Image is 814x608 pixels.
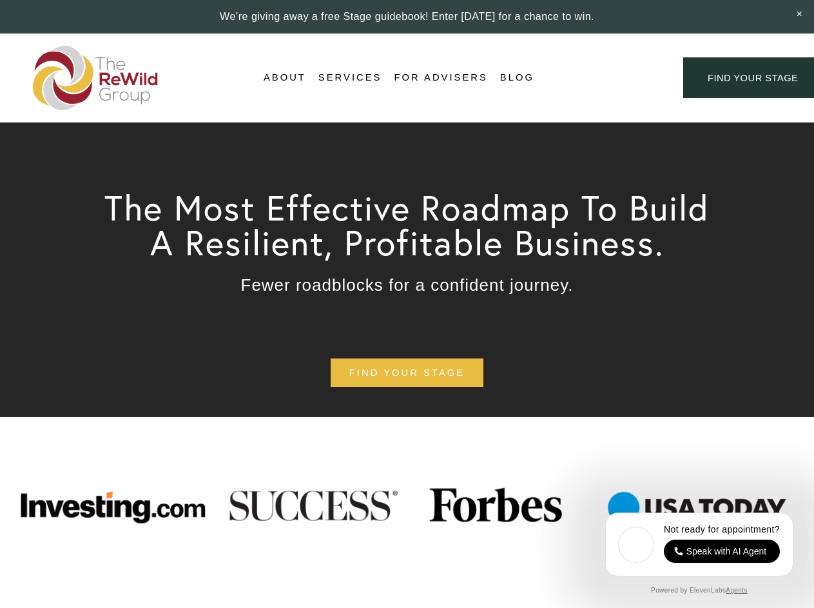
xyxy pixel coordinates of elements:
span: About [264,69,306,86]
img: The ReWild Group [33,46,159,110]
a: folder dropdown [318,68,382,88]
a: For Advisers [394,68,487,88]
span: The Most Effective Roadmap To Build A Resilient, Profitable Business. [104,186,721,264]
a: find your stage [331,358,483,387]
span: Services [318,69,382,86]
a: Blog [500,68,534,88]
a: folder dropdown [264,68,306,88]
span: Fewer roadblocks for a confident journey. [241,275,574,295]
